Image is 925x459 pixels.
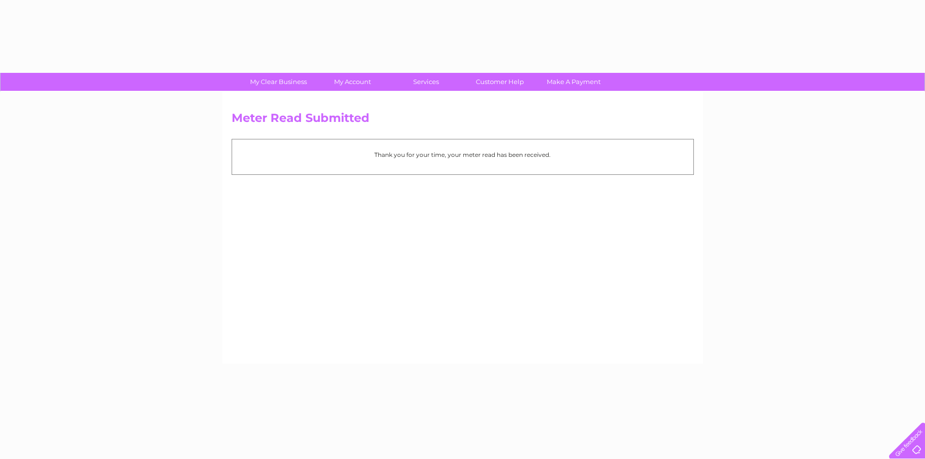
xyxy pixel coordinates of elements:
[386,73,466,91] a: Services
[238,73,319,91] a: My Clear Business
[460,73,540,91] a: Customer Help
[534,73,614,91] a: Make A Payment
[232,111,694,130] h2: Meter Read Submitted
[237,150,689,159] p: Thank you for your time, your meter read has been received.
[312,73,392,91] a: My Account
